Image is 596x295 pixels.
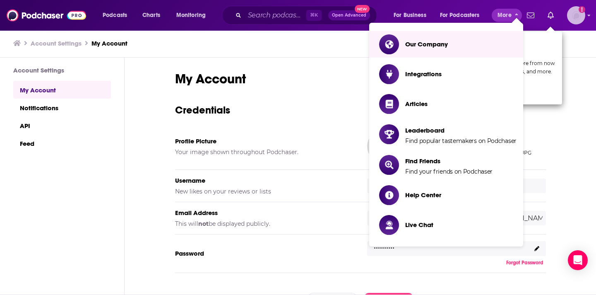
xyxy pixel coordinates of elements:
[13,66,111,74] h3: Account Settings
[328,10,370,20] button: Open AdvancedNew
[175,71,546,87] h1: My Account
[103,10,127,21] span: Podcasts
[245,9,306,22] input: Search podcasts, credits, & more...
[524,8,538,22] a: Show notifications dropdown
[394,10,426,21] span: For Business
[176,10,206,21] span: Monitoring
[175,209,354,217] h5: Email Address
[544,8,557,22] a: Show notifications dropdown
[175,148,354,156] h5: Your image shown throughout Podchaser.
[306,10,322,21] span: ⌘ K
[405,40,448,48] span: Our Company
[13,116,111,134] a: API
[405,70,442,78] span: Integrations
[388,9,437,22] button: open menu
[198,220,209,227] b: not
[13,99,111,116] a: Notifications
[7,7,86,23] img: Podchaser - Follow, Share and Rate Podcasts
[175,220,354,227] h5: This will be displayed publicly.
[440,10,480,21] span: For Podcasters
[332,13,366,17] span: Open Advanced
[567,6,585,24] span: Logged in as nicole.koremenos
[175,137,354,145] h5: Profile Picture
[405,221,433,229] span: Live Chat
[579,6,585,13] svg: Add a profile image
[175,249,354,257] h5: Password
[171,9,216,22] button: open menu
[497,10,512,21] span: More
[137,9,165,22] a: Charts
[405,168,493,175] span: Find your friends on Podchaser
[405,100,428,108] span: Articles
[13,81,111,99] a: My Account
[175,177,354,184] h5: Username
[405,191,441,199] span: Help Center
[31,39,82,47] a: Account Settings
[142,10,160,21] span: Charts
[405,126,517,134] span: Leaderboard
[405,157,493,165] span: Find Friends
[175,188,354,195] h5: New likes on your reviews or lists
[435,9,492,22] button: open menu
[405,137,517,145] span: Find popular tastemakers on Podchaser
[13,134,111,152] a: Feed
[567,6,585,24] img: User Profile
[355,5,370,13] span: New
[91,39,127,47] a: My Account
[492,9,522,22] button: close menu
[504,259,546,266] button: Forgot Password
[567,6,585,24] button: Show profile menu
[175,104,546,116] h3: Credentials
[97,9,138,22] button: open menu
[230,6,385,25] div: Search podcasts, credits, & more...
[568,250,588,270] div: Open Intercom Messenger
